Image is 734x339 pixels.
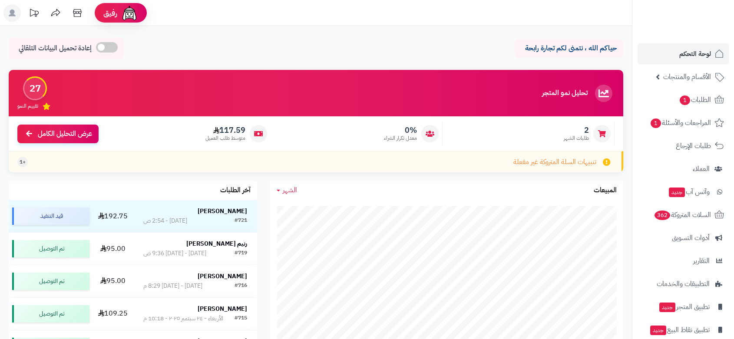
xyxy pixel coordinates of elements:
a: طلبات الإرجاع [638,135,729,156]
img: ai-face.png [121,4,138,22]
span: رفيق [103,8,117,18]
div: الأربعاء - ٢٤ سبتمبر ٢٠٢٥ - 10:18 م [143,314,223,323]
a: التقارير [638,250,729,271]
span: العملاء [693,163,710,175]
span: طلبات الإرجاع [676,140,711,152]
span: عرض التحليل الكامل [38,129,92,139]
a: لوحة التحكم [638,43,729,64]
a: العملاء [638,158,729,179]
a: المراجعات والأسئلة1 [638,112,729,133]
a: الطلبات1 [638,89,729,110]
h3: آخر الطلبات [220,187,251,194]
span: جديد [650,326,666,335]
strong: [PERSON_NAME] [198,207,247,216]
span: أدوات التسويق [672,232,710,244]
span: طلبات الشهر [564,135,589,142]
span: تطبيق المتجر [658,301,710,313]
img: logo-2.png [675,22,726,40]
span: تقييم النمو [17,102,38,110]
span: الأقسام والمنتجات [663,71,711,83]
div: #721 [235,217,247,225]
td: 95.00 [93,265,133,297]
a: الشهر [277,185,297,195]
div: [DATE] - [DATE] 9:36 ص [143,249,206,258]
span: 0% [384,125,417,135]
span: وآتس آب [668,186,710,198]
span: الطلبات [679,94,711,106]
a: وآتس آبجديد [638,181,729,202]
a: عرض التحليل الكامل [17,125,99,143]
span: جديد [669,188,685,197]
div: تم التوصيل [12,273,89,290]
a: تحديثات المنصة [23,4,45,24]
a: التطبيقات والخدمات [638,273,729,294]
span: متوسط طلب العميل [205,135,245,142]
h3: تحليل نمو المتجر [542,89,588,97]
span: الشهر [283,185,297,195]
td: 192.75 [93,200,133,232]
div: تم التوصيل [12,240,89,257]
div: [DATE] - 2:54 ص [143,217,187,225]
span: 362 [655,211,670,220]
td: 109.25 [93,298,133,330]
span: إعادة تحميل البيانات التلقائي [19,43,92,53]
span: 2 [564,125,589,135]
span: التقارير [693,255,710,267]
div: #716 [235,282,247,290]
span: معدل تكرار الشراء [384,135,417,142]
span: تنبيهات السلة المتروكة غير مفعلة [513,157,596,167]
strong: [PERSON_NAME] [198,272,247,281]
span: السلات المتروكة [654,209,711,221]
span: 1 [680,95,690,105]
div: تم التوصيل [12,305,89,323]
div: #715 [235,314,247,323]
span: المراجعات والأسئلة [650,117,711,129]
h3: المبيعات [594,187,617,194]
span: 1 [651,118,661,128]
strong: [PERSON_NAME] [198,304,247,313]
td: 95.00 [93,233,133,265]
div: #719 [235,249,247,258]
span: جديد [659,303,675,312]
div: [DATE] - [DATE] 8:29 م [143,282,202,290]
span: +1 [20,158,26,166]
a: السلات المتروكة362 [638,204,729,225]
span: 117.59 [205,125,245,135]
p: حياكم الله ، نتمنى لكم تجارة رابحة [521,43,617,53]
span: تطبيق نقاط البيع [649,324,710,336]
span: التطبيقات والخدمات [657,278,710,290]
div: قيد التنفيذ [12,207,89,225]
span: لوحة التحكم [679,48,711,60]
strong: رنيم [PERSON_NAME] [186,239,247,248]
a: تطبيق المتجرجديد [638,296,729,317]
a: أدوات التسويق [638,227,729,248]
